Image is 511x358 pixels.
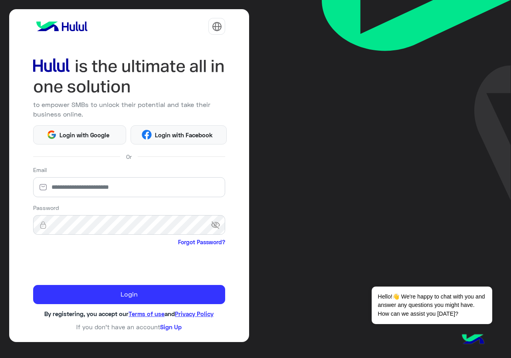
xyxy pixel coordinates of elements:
[212,22,222,32] img: tab
[57,131,113,140] span: Login with Google
[142,130,152,140] img: Facebook
[33,204,59,212] label: Password
[211,218,225,232] span: visibility_off
[164,310,175,317] span: and
[33,183,53,191] img: email
[178,238,225,246] a: Forgot Password?
[129,310,164,317] a: Terms of use
[33,100,226,119] p: to empower SMBs to unlock their potential and take their business online.
[33,166,47,174] label: Email
[131,125,227,144] button: Login with Facebook
[33,248,154,279] iframe: reCAPTCHA
[372,287,492,324] span: Hello!👋 We're happy to chat with you and answer any questions you might have. How can we assist y...
[33,18,91,34] img: logo
[160,323,182,330] a: Sign Up
[47,130,57,140] img: Google
[152,131,216,140] span: Login with Facebook
[126,152,132,161] span: Or
[44,310,129,317] span: By registering, you accept our
[33,125,126,144] button: Login with Google
[175,310,214,317] a: Privacy Policy
[33,221,53,229] img: lock
[33,285,226,304] button: Login
[33,56,226,97] img: hululLoginTitle_EN.svg
[459,326,487,354] img: hulul-logo.png
[33,323,226,330] h6: If you don’t have an account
